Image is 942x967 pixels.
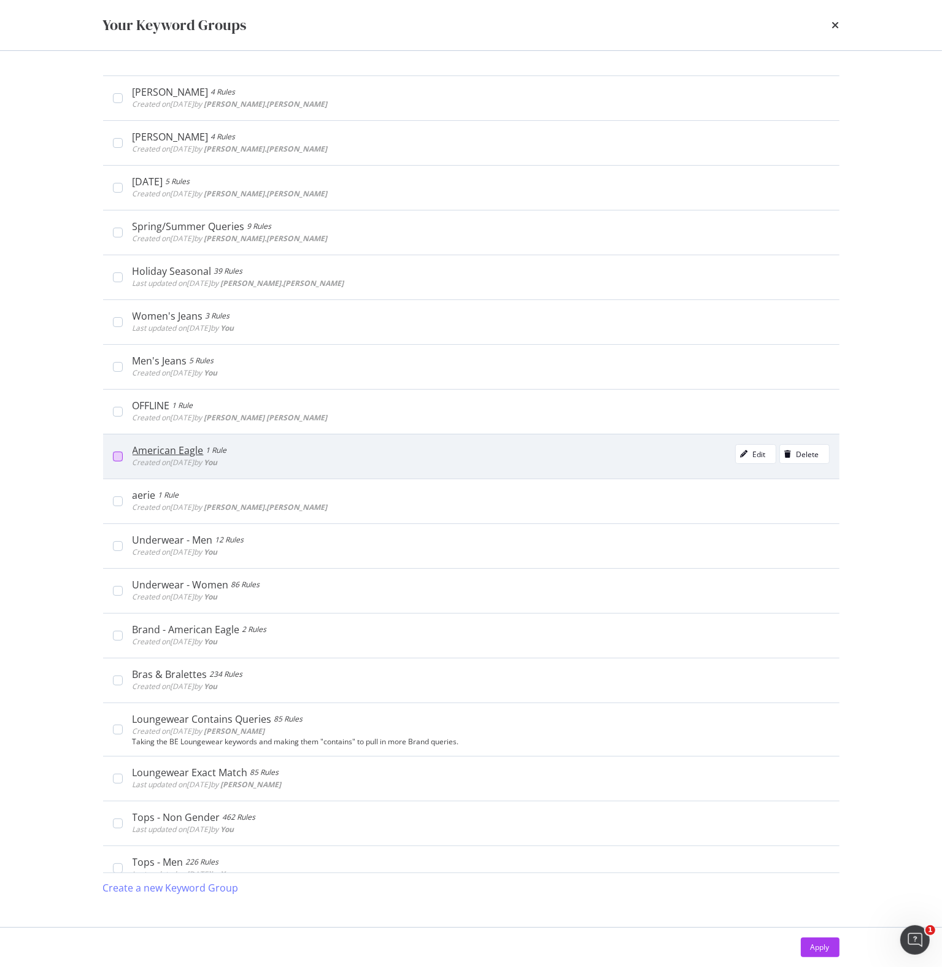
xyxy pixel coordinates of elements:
b: [PERSON_NAME].[PERSON_NAME] [204,188,328,199]
span: Created on [DATE] by [133,591,218,602]
span: Last updated on [DATE] by [133,779,282,790]
b: You [204,547,218,557]
b: You [204,368,218,378]
div: American Eagle [133,444,204,457]
div: Tops - Non Gender [133,811,220,823]
div: Women's Jeans [133,310,203,322]
button: Apply [801,938,840,957]
div: 462 Rules [223,811,256,823]
div: 234 Rules [210,668,243,680]
div: Edit [753,449,766,460]
span: Created on [DATE] by [133,457,218,468]
div: Your Keyword Groups [103,15,247,36]
div: 3 Rules [206,310,230,322]
div: Underwear - Women [133,579,229,591]
div: 9 Rules [247,220,272,233]
button: Delete [779,444,830,464]
button: Edit [735,444,776,464]
div: [PERSON_NAME] [133,86,209,98]
b: [PERSON_NAME].[PERSON_NAME] [204,502,328,512]
b: You [204,591,218,602]
div: 226 Rules [186,856,219,868]
b: You [221,323,234,333]
div: Bras & Bralettes [133,668,207,680]
div: times [832,15,840,36]
b: [PERSON_NAME] [204,726,265,736]
span: Created on [DATE] by [133,99,328,109]
span: Last updated on [DATE] by [133,824,234,834]
div: Holiday Seasonal [133,265,212,277]
div: 1 Rule [172,399,193,412]
div: 4 Rules [211,131,236,143]
div: [PERSON_NAME] [133,131,209,143]
div: Loungewear Contains Queries [133,713,272,725]
span: Last updated on [DATE] by [133,323,234,333]
b: [PERSON_NAME] [PERSON_NAME] [204,412,328,423]
b: You [221,869,234,879]
b: You [221,824,234,834]
div: Tops - Men [133,856,183,868]
span: Last updated on [DATE] by [133,869,234,879]
div: Create a new Keyword Group [103,881,239,895]
div: 85 Rules [250,766,279,779]
div: [DATE] [133,175,163,188]
div: 2 Rules [242,623,267,636]
div: 86 Rules [231,579,260,591]
div: aerie [133,489,156,501]
div: 1 Rule [206,444,227,457]
div: 5 Rules [190,355,214,367]
span: Created on [DATE] by [133,144,328,154]
b: [PERSON_NAME] [221,779,282,790]
span: 1 [925,925,935,935]
span: Created on [DATE] by [133,636,218,647]
span: Created on [DATE] by [133,502,328,512]
div: Apply [811,942,830,952]
div: 4 Rules [211,86,236,98]
b: [PERSON_NAME].[PERSON_NAME] [204,99,328,109]
div: Delete [797,449,819,460]
span: Created on [DATE] by [133,681,218,692]
div: 12 Rules [215,534,244,546]
div: 85 Rules [274,713,303,725]
div: 1 Rule [158,489,179,501]
b: [PERSON_NAME].[PERSON_NAME] [204,233,328,244]
b: [PERSON_NAME].[PERSON_NAME] [204,144,328,154]
div: Underwear - Men [133,534,213,546]
span: Created on [DATE] by [133,233,328,244]
iframe: Intercom live chat [900,925,930,955]
b: [PERSON_NAME].[PERSON_NAME] [221,278,344,288]
div: Brand - American Eagle [133,623,240,636]
div: Men's Jeans [133,355,187,367]
div: Spring/Summer Queries [133,220,245,233]
div: OFFLINE [133,399,170,412]
button: Create a new Keyword Group [103,873,239,903]
span: Created on [DATE] by [133,726,265,736]
div: 5 Rules [166,175,190,188]
span: Created on [DATE] by [133,412,328,423]
span: Created on [DATE] by [133,547,218,557]
b: You [204,457,218,468]
span: Created on [DATE] by [133,188,328,199]
div: 39 Rules [214,265,243,277]
b: You [204,636,218,647]
span: Created on [DATE] by [133,368,218,378]
b: You [204,681,218,692]
div: Taking the BE Loungewear keywords and making them "contains" to pull in more Brand queries. [133,738,830,746]
div: Loungewear Exact Match [133,766,248,779]
span: Last updated on [DATE] by [133,278,344,288]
